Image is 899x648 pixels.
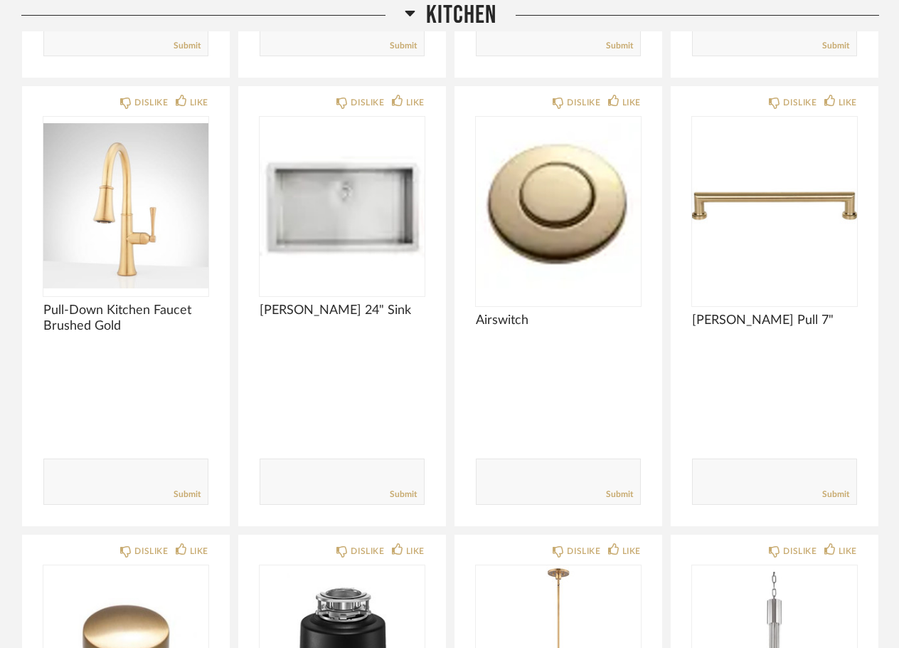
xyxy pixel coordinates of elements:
div: LIKE [190,95,208,110]
div: LIKE [622,95,641,110]
div: LIKE [190,544,208,558]
a: Submit [822,40,849,52]
div: DISLIKE [134,95,168,110]
a: Submit [174,40,201,52]
div: DISLIKE [783,544,816,558]
span: Airswitch [476,313,641,328]
a: Submit [822,488,849,501]
a: Submit [606,488,633,501]
span: [PERSON_NAME] 24" Sink [260,303,425,318]
a: Submit [390,40,417,52]
img: undefined [476,117,641,295]
img: undefined [692,117,857,295]
div: LIKE [839,95,857,110]
div: DISLIKE [783,95,816,110]
div: DISLIKE [351,95,384,110]
div: 0 [692,117,857,295]
div: 0 [476,117,641,295]
a: Submit [174,488,201,501]
span: Pull-Down Kitchen Faucet Brushed Gold [43,303,208,334]
div: LIKE [406,95,425,110]
div: LIKE [406,544,425,558]
div: LIKE [622,544,641,558]
img: undefined [260,117,425,295]
a: Submit [606,40,633,52]
div: DISLIKE [567,95,600,110]
div: DISLIKE [351,544,384,558]
div: DISLIKE [567,544,600,558]
img: undefined [43,117,208,295]
a: Submit [390,488,417,501]
span: [PERSON_NAME] Pull 7" [692,313,857,328]
div: DISLIKE [134,544,168,558]
div: LIKE [839,544,857,558]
